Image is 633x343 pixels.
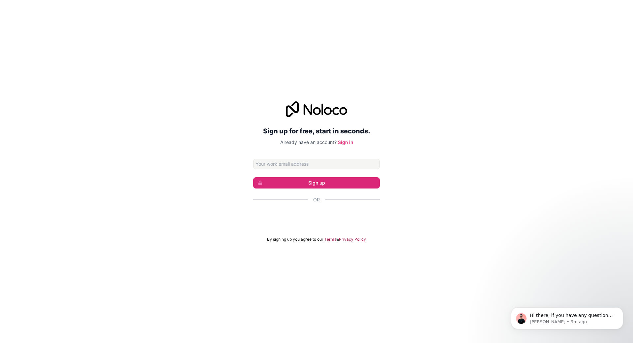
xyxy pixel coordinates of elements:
[338,139,353,145] a: Sign in
[280,139,337,145] span: Already have an account?
[253,125,380,137] h2: Sign up for free, start in seconds.
[313,196,320,203] span: Or
[253,177,380,189] button: Sign up
[339,237,366,242] a: Privacy Policy
[336,237,339,242] span: &
[253,159,380,169] input: Email address
[250,210,383,225] iframe: Botón Iniciar sesión con Google
[501,293,633,340] iframe: Intercom notifications message
[324,237,336,242] a: Terms
[267,237,323,242] span: By signing up you agree to our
